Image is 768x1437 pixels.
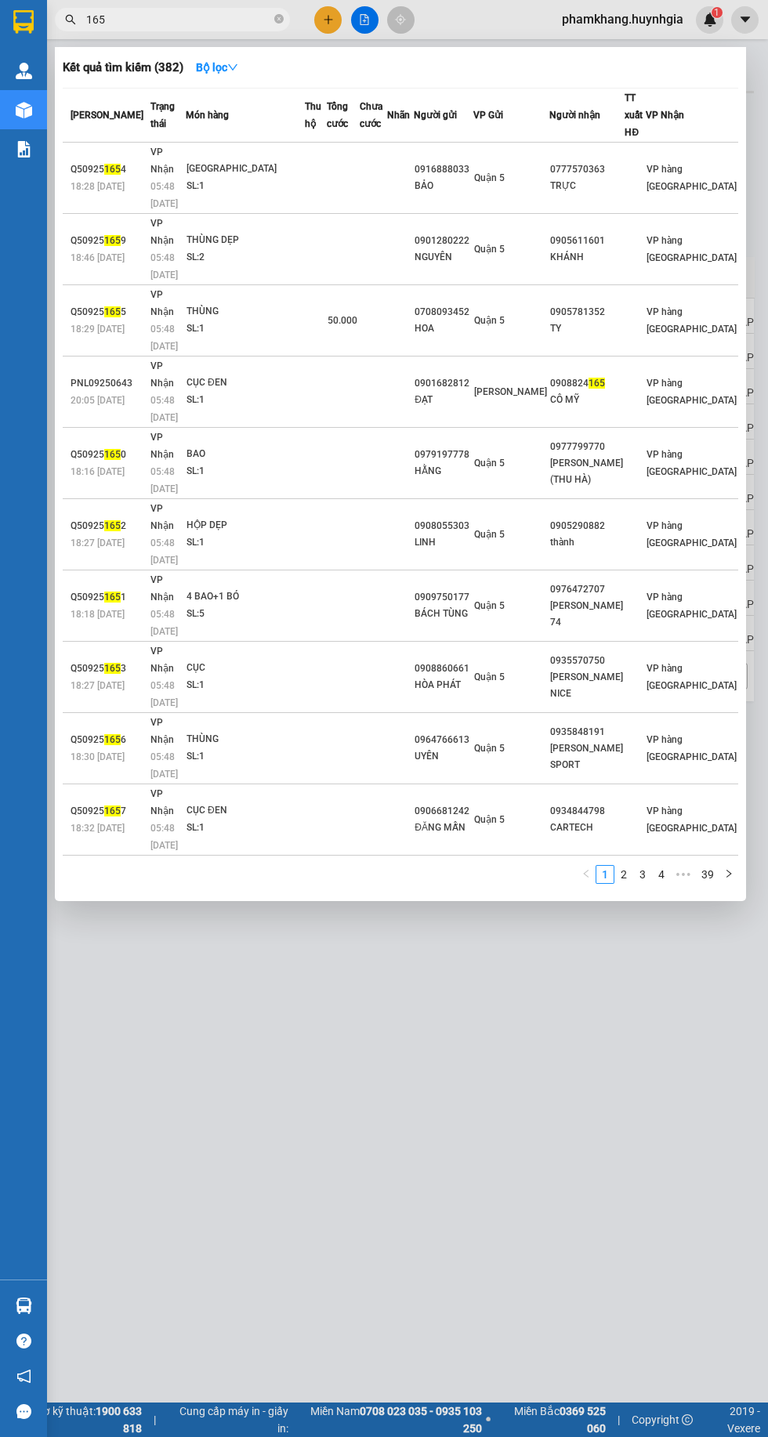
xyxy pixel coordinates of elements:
li: Next Page [719,865,738,884]
span: VP Nhận [150,788,174,816]
span: VP hàng [GEOGRAPHIC_DATA] [647,805,737,834]
span: VP hàng [GEOGRAPHIC_DATA] [647,164,737,192]
div: Q50925 2 [71,518,146,534]
span: [PERSON_NAME] [474,386,547,397]
div: HỘP DẸP [187,517,304,534]
div: [PERSON_NAME] 74 [550,598,625,631]
div: KHÁNH [550,249,625,266]
span: Người gửi [414,110,457,121]
span: VP Nhận [150,360,174,389]
div: SL: 1 [187,677,304,694]
div: THÙNG DẸP [187,232,304,249]
div: Q50925 1 [71,589,146,606]
div: CỤC ĐEN [187,375,304,392]
li: 39 [696,865,719,884]
div: Q50925 5 [71,304,146,320]
div: 0905290882 [550,518,625,534]
span: 165 [104,592,121,603]
span: notification [16,1369,31,1384]
span: Chưa cước [360,101,382,129]
span: Tổng cước [327,101,348,129]
li: Previous Page [577,865,596,884]
div: ĐĂNG MẪN [415,820,472,836]
span: Quận 5 [474,244,505,255]
span: VP Nhận [150,717,174,745]
div: BAO [187,446,304,463]
span: 18:46 [DATE] [71,252,125,263]
div: SL: 1 [187,463,304,480]
a: 4 [653,866,670,883]
div: UYÊN [415,748,472,765]
div: 0906681242 [415,803,472,820]
div: LINH [415,534,472,551]
span: Thu hộ [305,101,321,129]
span: Người nhận [549,110,600,121]
button: right [719,865,738,884]
div: Q50925 0 [71,447,146,463]
span: 18:18 [DATE] [71,609,125,620]
div: HOA [415,320,472,337]
li: Next 5 Pages [671,865,696,884]
div: SL: 1 [187,178,304,195]
button: left [577,865,596,884]
div: SL: 1 [187,320,304,338]
span: 165 [104,235,121,246]
span: TT xuất HĐ [625,92,643,138]
span: Quận 5 [474,743,505,754]
span: 05:48 [DATE] [150,680,178,708]
span: 05:48 [DATE] [150,395,178,423]
input: Tìm tên, số ĐT hoặc mã đơn [86,11,271,28]
div: ĐẠT [415,392,472,408]
span: 18:27 [DATE] [71,538,125,548]
span: VP Nhận [150,147,174,175]
div: 0905781352 [550,304,625,320]
a: 2 [615,866,632,883]
span: 18:27 [DATE] [71,680,125,691]
div: SL: 2 [187,249,304,266]
div: Q50925 6 [71,732,146,748]
span: 165 [104,734,121,745]
span: Quận 5 [474,172,505,183]
span: Quận 5 [474,814,505,825]
div: TY [550,320,625,337]
div: 0777570363 [550,161,625,178]
span: 165 [104,805,121,816]
a: 39 [697,866,719,883]
span: 165 [104,663,121,674]
div: CỤC ĐEN [187,802,304,820]
span: Quận 5 [474,458,505,469]
span: 18:32 [DATE] [71,823,125,834]
div: 0909750177 [415,589,472,606]
span: VP Nhận [150,503,174,531]
span: VP hàng [GEOGRAPHIC_DATA] [647,592,737,620]
span: VP Nhận [150,646,174,674]
span: 18:29 [DATE] [71,324,125,335]
span: VP Nhận [646,110,684,121]
a: 3 [634,866,651,883]
li: 1 [596,865,614,884]
span: [PERSON_NAME] [71,110,143,121]
div: [PERSON_NAME](THU HÀ) [550,455,625,488]
span: right [724,869,734,878]
div: 0908824 [550,375,625,392]
div: 0908860661 [415,661,472,677]
span: 18:30 [DATE] [71,751,125,762]
span: Quận 5 [474,315,505,326]
span: 05:48 [DATE] [150,751,178,780]
span: 18:28 [DATE] [71,181,125,192]
span: ••• [671,865,696,884]
a: 1 [596,866,614,883]
div: THÙNG [187,303,304,320]
div: THÙNG [187,731,304,748]
span: Nhãn [387,110,410,121]
div: 0964766613 [415,732,472,748]
span: VP Nhận [150,218,174,246]
span: 05:48 [DATE] [150,823,178,851]
span: 05:48 [DATE] [150,466,178,494]
div: 4 BAO+1 BÓ [187,588,304,606]
strong: Bộ lọc [196,61,238,74]
div: CARTECH [550,820,625,836]
div: 0908055303 [415,518,472,534]
span: 05:48 [DATE] [150,252,178,281]
div: 0916888033 [415,161,472,178]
